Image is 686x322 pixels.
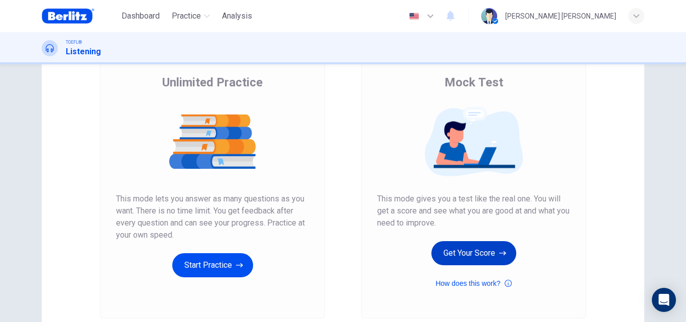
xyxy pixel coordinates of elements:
[172,10,201,22] span: Practice
[122,10,160,22] span: Dashboard
[222,10,252,22] span: Analysis
[408,13,420,20] img: en
[218,7,256,25] button: Analysis
[435,277,511,289] button: How does this work?
[116,193,309,241] span: This mode lets you answer as many questions as you want. There is no time limit. You get feedback...
[168,7,214,25] button: Practice
[481,8,497,24] img: Profile picture
[652,288,676,312] div: Open Intercom Messenger
[66,46,101,58] h1: Listening
[431,241,516,265] button: Get Your Score
[377,193,570,229] span: This mode gives you a test like the real one. You will get a score and see what you are good at a...
[444,74,503,90] span: Mock Test
[42,6,118,26] a: Berlitz Brasil logo
[505,10,616,22] div: [PERSON_NAME] [PERSON_NAME]
[42,6,94,26] img: Berlitz Brasil logo
[162,74,263,90] span: Unlimited Practice
[172,253,253,277] button: Start Practice
[118,7,164,25] button: Dashboard
[66,39,82,46] span: TOEFL®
